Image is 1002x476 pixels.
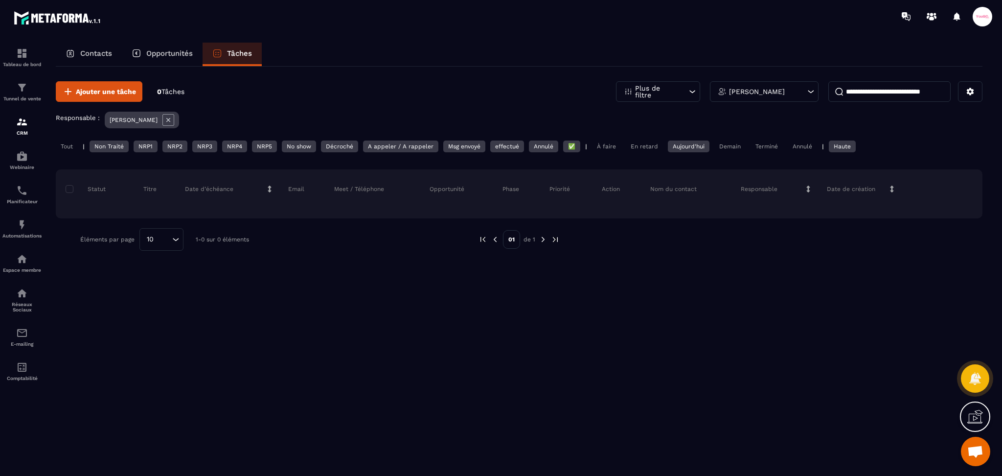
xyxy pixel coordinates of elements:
p: Opportunités [146,49,193,58]
a: Ouvrir le chat [961,437,990,466]
img: formation [16,116,28,128]
a: schedulerschedulerPlanificateur [2,177,42,212]
a: accountantaccountantComptabilité [2,354,42,388]
span: Ajouter une tâche [76,87,136,96]
input: Search for option [157,234,170,245]
p: Email [288,185,304,193]
p: Responsable : [56,114,100,121]
p: 0 [157,87,184,96]
p: Tâches [227,49,252,58]
p: | [822,143,824,150]
img: email [16,327,28,339]
p: Action [602,185,620,193]
p: Comptabilité [2,376,42,381]
p: Webinaire [2,165,42,170]
div: Décroché [321,141,358,152]
span: Tâches [161,88,184,95]
p: Tunnel de vente [2,96,42,101]
p: Date d’échéance [185,185,233,193]
p: Responsable [741,185,777,193]
img: social-network [16,287,28,299]
p: Statut [68,185,106,193]
img: next [551,235,560,244]
div: A appeler / A rappeler [363,141,438,152]
p: Nom du contact [650,185,697,193]
a: Tâches [203,43,262,66]
div: Haute [829,141,856,152]
p: 1-0 sur 0 éléments [196,236,249,243]
a: formationformationTunnel de vente [2,74,42,109]
div: En retard [626,141,663,152]
a: Opportunités [122,43,203,66]
p: Automatisations [2,233,42,238]
div: À faire [592,141,621,152]
p: | [83,143,85,150]
div: NRP2 [162,141,187,152]
p: [PERSON_NAME] [110,117,158,123]
img: automations [16,150,28,162]
p: Opportunité [430,185,464,193]
p: de 1 [524,236,535,243]
a: automationsautomationsEspace membre [2,246,42,280]
img: automations [16,219,28,231]
div: No show [282,141,316,152]
p: Priorité [549,185,570,193]
p: Plus de filtre [635,85,678,98]
p: Tableau de bord [2,62,42,67]
p: | [585,143,587,150]
div: NRP5 [252,141,277,152]
img: scheduler [16,185,28,196]
div: Non Traité [90,141,129,152]
div: ✅ [563,141,580,152]
div: effectué [490,141,524,152]
img: logo [14,9,102,26]
p: E-mailing [2,341,42,347]
p: Date de création [827,185,875,193]
div: NRP1 [134,141,158,152]
div: Annulé [788,141,817,152]
div: NRP3 [192,141,217,152]
img: prev [491,235,500,244]
div: Search for option [139,228,183,251]
a: automationsautomationsAutomatisations [2,212,42,246]
div: Annulé [529,141,558,152]
p: Espace membre [2,267,42,273]
p: CRM [2,130,42,136]
img: next [539,235,547,244]
img: formation [16,48,28,59]
a: emailemailE-mailing [2,320,42,354]
img: accountant [16,361,28,373]
div: Demain [714,141,746,152]
p: Planificateur [2,199,42,204]
p: 01 [503,230,520,249]
img: formation [16,82,28,94]
div: Terminé [751,141,783,152]
p: Contacts [80,49,112,58]
p: Phase [502,185,519,193]
div: Msg envoyé [443,141,485,152]
p: [PERSON_NAME] [729,88,785,95]
a: automationsautomationsWebinaire [2,143,42,177]
a: social-networksocial-networkRéseaux Sociaux [2,280,42,320]
div: NRP4 [222,141,247,152]
span: 10 [143,234,157,245]
a: formationformationCRM [2,109,42,143]
a: Contacts [56,43,122,66]
p: Réseaux Sociaux [2,302,42,312]
div: Aujourd'hui [668,141,709,152]
p: Titre [143,185,157,193]
p: Éléments par page [80,236,135,243]
button: Ajouter une tâche [56,81,142,102]
img: automations [16,253,28,265]
img: prev [478,235,487,244]
div: Tout [56,141,78,152]
a: formationformationTableau de bord [2,40,42,74]
p: Meet / Téléphone [334,185,384,193]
